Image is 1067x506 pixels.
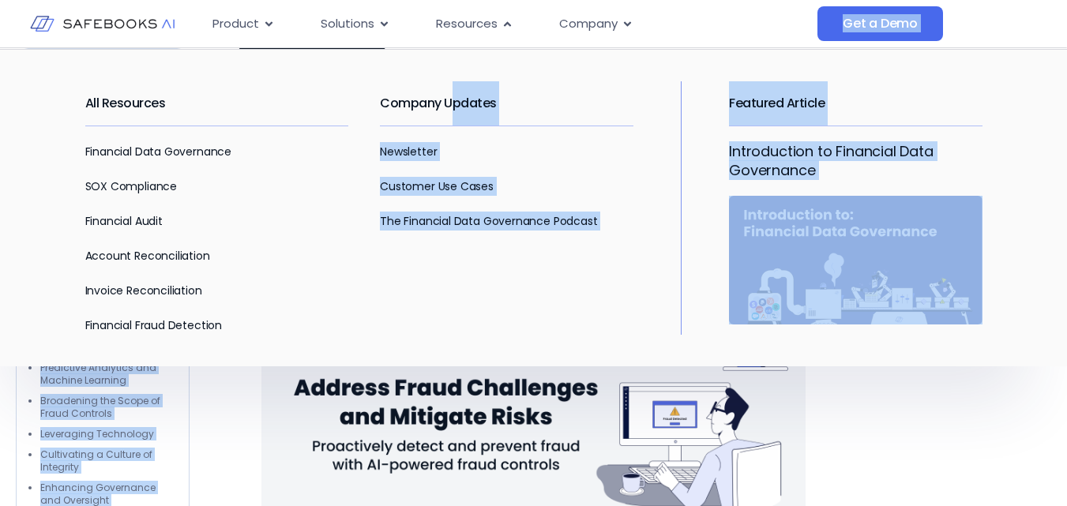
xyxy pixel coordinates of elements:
[200,9,817,39] div: Menu Toggle
[200,9,817,39] nav: Menu
[85,178,177,194] a: SOX Compliance
[729,141,934,180] a: Introduction to Financial Data Governance
[380,178,494,194] a: Customer Use Cases
[85,144,232,159] a: Financial Data Governance
[559,15,618,33] span: Company
[85,283,202,298] a: Invoice Reconciliation
[817,6,943,41] a: Get a Demo
[85,94,166,112] a: All Resources
[85,213,163,229] a: Financial Audit
[380,144,437,159] a: Newsletter
[40,428,173,440] li: Leveraging Technology
[85,248,210,264] a: Account Reconciliation
[85,317,223,333] a: Financial Fraud Detection
[380,213,597,229] a: The Financial Data Governance Podcast
[40,395,173,420] li: Broadening the Scope of Fraud Controls
[40,448,173,474] li: Cultivating a Culture of Integrity
[212,15,259,33] span: Product
[729,81,982,126] h2: Featured Article
[321,15,374,33] span: Solutions
[40,362,173,387] li: Predictive Analytics and Machine Learning
[436,15,498,33] span: Resources
[843,16,918,32] span: Get a Demo
[380,81,633,126] h2: Company Updates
